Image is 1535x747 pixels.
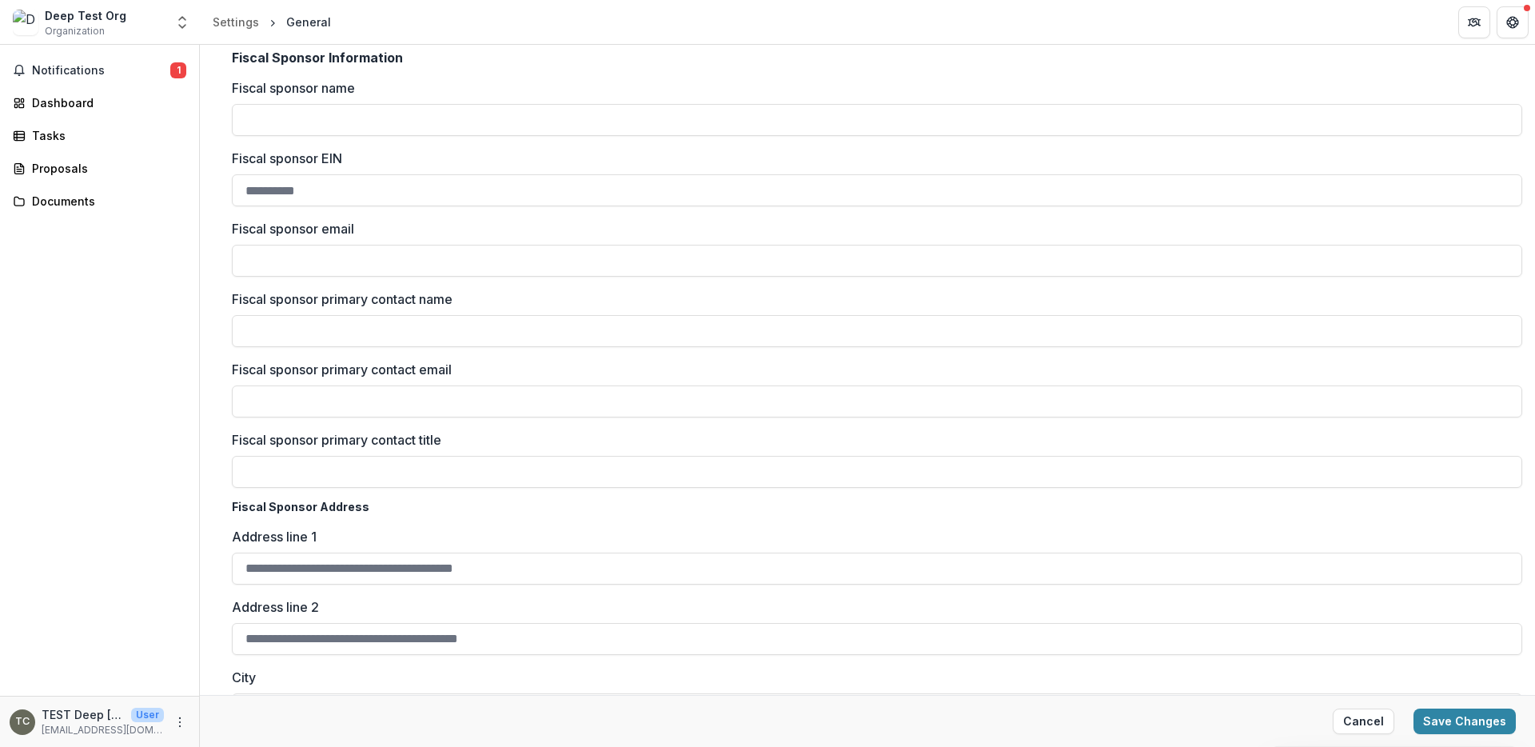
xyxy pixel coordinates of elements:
div: Proposals [32,160,180,177]
p: User [131,708,164,722]
div: Settings [213,14,259,30]
h2: Fiscal Sponsor Address [232,501,1522,514]
label: Fiscal sponsor primary contact name [232,290,1513,309]
button: Notifications1 [6,58,193,83]
button: Cancel [1333,709,1394,734]
div: Tasks [32,127,180,144]
button: Partners [1458,6,1490,38]
h2: Fiscal Sponsor Information [232,50,1522,66]
p: [EMAIL_ADDRESS][DOMAIN_NAME] [42,723,164,737]
div: General [286,14,331,30]
label: Fiscal sponsor name [232,78,1513,98]
div: Deep Test Org [45,7,126,24]
button: Get Help [1497,6,1529,38]
label: Fiscal sponsor primary contact email [232,360,1513,379]
span: Organization [45,24,105,38]
span: 1 [170,62,186,78]
button: More [170,713,189,732]
nav: breadcrumb [206,10,337,34]
a: Tasks [6,122,193,149]
div: TEST Deep Chadha [15,717,30,727]
a: Documents [6,188,193,214]
p: TEST Deep [PERSON_NAME] [42,706,125,723]
label: Fiscal sponsor primary contact title [232,430,1513,449]
button: Save Changes [1413,709,1516,734]
a: Dashboard [6,90,193,116]
label: Fiscal sponsor EIN [232,149,1513,168]
label: Fiscal sponsor email [232,219,1513,238]
button: Open entity switcher [171,6,193,38]
label: City [232,668,1513,687]
label: Address line 2 [232,597,1513,617]
div: Dashboard [32,94,180,111]
img: Deep Test Org [13,10,38,35]
a: Settings [206,10,265,34]
div: Documents [32,193,180,210]
label: Address line 1 [232,527,1513,546]
span: Notifications [32,64,170,78]
a: Proposals [6,155,193,182]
